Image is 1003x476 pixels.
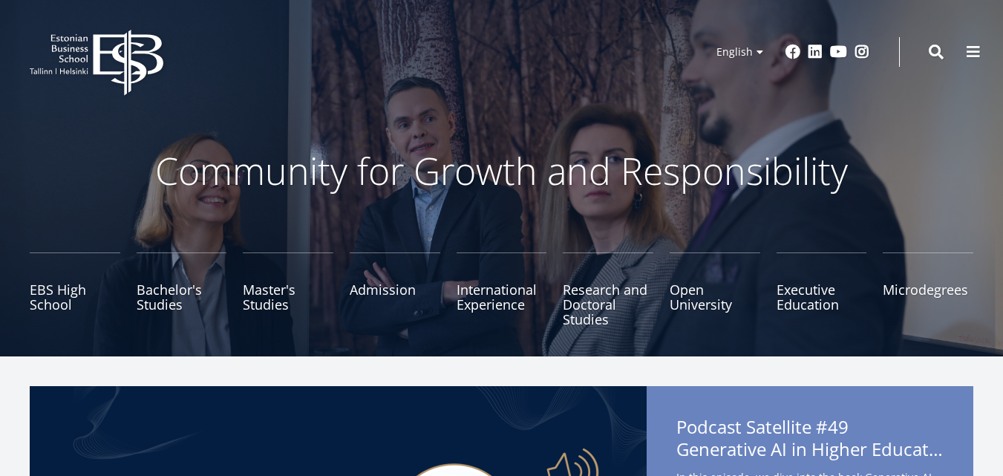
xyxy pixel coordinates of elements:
[883,252,973,327] a: Microdegrees
[350,252,440,327] a: Admission
[243,252,333,327] a: Master's Studies
[676,416,944,465] span: Podcast Satellite #49
[563,252,653,327] a: Research and Doctoral Studies
[777,252,867,327] a: Executive Education
[30,252,120,327] a: EBS High School
[670,252,760,327] a: Open University
[457,252,547,327] a: International Experience
[855,45,869,59] a: Instagram
[785,45,800,59] a: Facebook
[676,438,944,460] span: Generative AI in Higher Education: The Good, the Bad, and the Ugly
[808,45,823,59] a: Linkedin
[137,252,227,327] a: Bachelor's Studies
[108,149,895,193] p: Community for Growth and Responsibility
[830,45,847,59] a: Youtube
